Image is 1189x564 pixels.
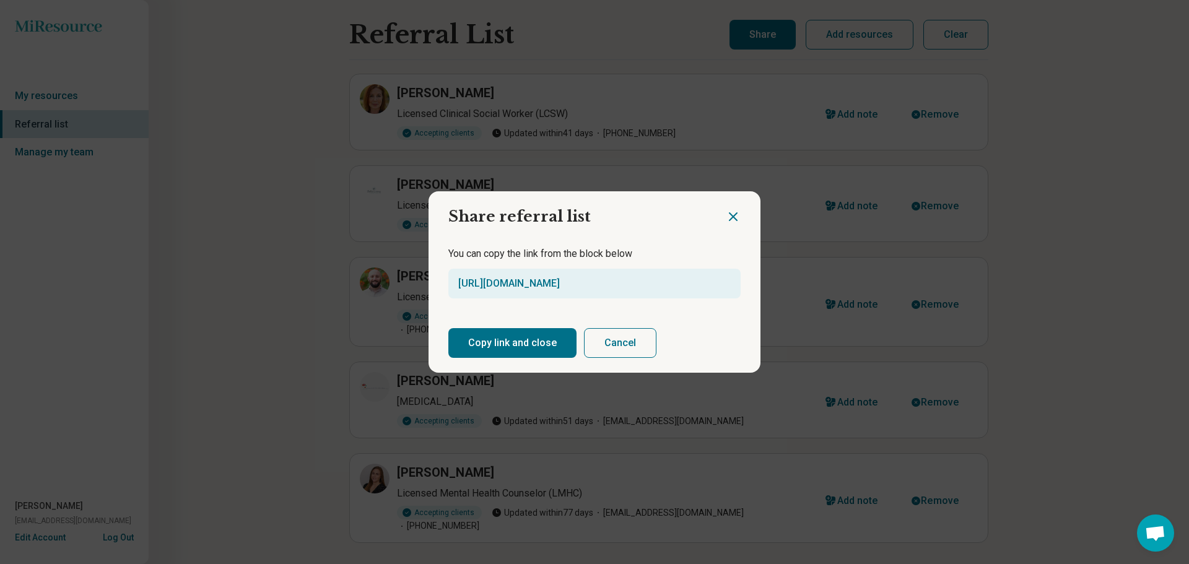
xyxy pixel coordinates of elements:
button: Copy link and close [448,328,577,358]
button: Close dialog [726,209,741,224]
a: [URL][DOMAIN_NAME] [458,277,560,289]
button: Cancel [584,328,656,358]
h2: Share referral list [429,191,726,232]
p: You can copy the link from the block below [448,246,741,261]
